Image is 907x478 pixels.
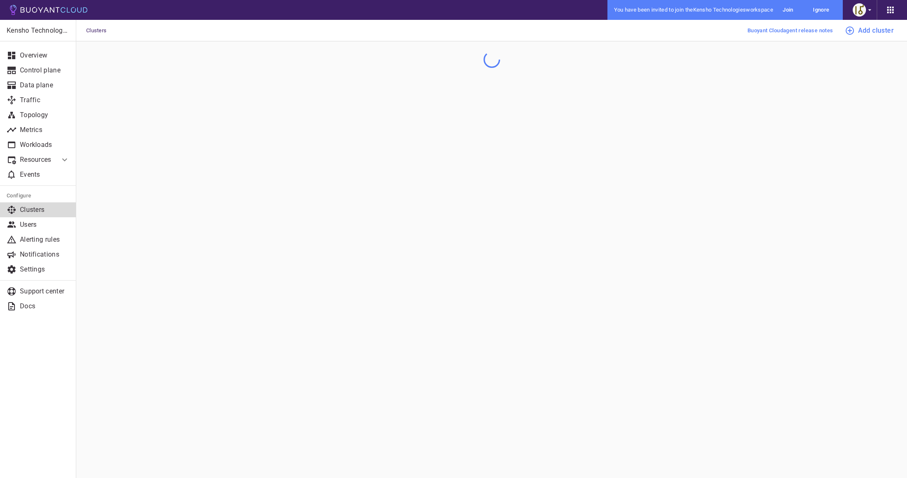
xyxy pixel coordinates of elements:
h5: Join [783,7,793,13]
p: Events [20,171,70,179]
p: Traffic [20,96,70,104]
p: Overview [20,51,70,60]
p: Control plane [20,66,70,74]
p: Kensho Technologies [7,26,69,35]
h4: Add cluster [858,26,894,35]
p: Settings [20,265,70,274]
p: Resources [20,156,53,164]
p: Support center [20,287,70,295]
img: Ravi Nandiraju [853,3,866,17]
h5: Ignore [813,7,829,13]
span: Clusters [86,20,116,41]
p: Docs [20,302,70,310]
h5: Configure [7,192,70,199]
a: Buoyant Cloudagent release notes [744,26,837,34]
p: Topology [20,111,70,119]
button: Add cluster [843,23,897,38]
button: Buoyant Cloudagent release notes [744,24,837,37]
h5: Buoyant Cloud agent release notes [747,27,833,34]
p: Metrics [20,126,70,134]
button: Join [775,4,801,16]
p: Data plane [20,81,70,89]
p: Workloads [20,141,70,149]
p: Alerting rules [20,235,70,244]
p: Clusters [20,206,70,214]
p: Users [20,221,70,229]
button: Ignore [808,4,834,16]
p: Notifications [20,250,70,259]
span: You have been invited to join the Kensho Technologies workspace [614,7,773,13]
